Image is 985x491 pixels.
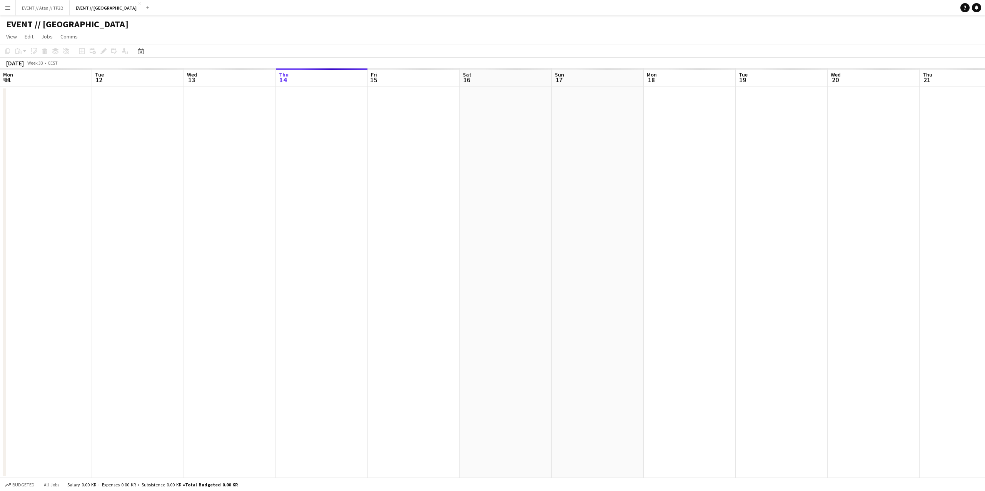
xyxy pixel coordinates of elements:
[738,75,748,84] span: 19
[554,75,564,84] span: 17
[279,71,289,78] span: Thu
[830,75,841,84] span: 20
[186,75,197,84] span: 13
[371,71,377,78] span: Fri
[70,0,143,15] button: EVENT // [GEOGRAPHIC_DATA]
[463,71,471,78] span: Sat
[6,33,17,40] span: View
[38,32,56,42] a: Jobs
[12,482,35,488] span: Budgeted
[4,481,36,489] button: Budgeted
[22,32,37,42] a: Edit
[25,60,45,66] span: Week 33
[41,33,53,40] span: Jobs
[187,71,197,78] span: Wed
[6,18,129,30] h1: EVENT // [GEOGRAPHIC_DATA]
[647,71,657,78] span: Mon
[555,71,564,78] span: Sun
[278,75,289,84] span: 14
[831,71,841,78] span: Wed
[67,482,238,488] div: Salary 0.00 KR + Expenses 0.00 KR + Subsistence 0.00 KR =
[16,0,70,15] button: EVENT // Atea // TP2B
[462,75,471,84] span: 16
[57,32,81,42] a: Comms
[3,32,20,42] a: View
[370,75,377,84] span: 15
[42,482,61,488] span: All jobs
[185,482,238,488] span: Total Budgeted 0.00 KR
[95,71,104,78] span: Tue
[923,71,932,78] span: Thu
[739,71,748,78] span: Tue
[25,33,33,40] span: Edit
[2,75,13,84] span: 11
[646,75,657,84] span: 18
[60,33,78,40] span: Comms
[6,59,24,67] div: [DATE]
[3,71,13,78] span: Mon
[94,75,104,84] span: 12
[48,60,58,66] div: CEST
[922,75,932,84] span: 21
